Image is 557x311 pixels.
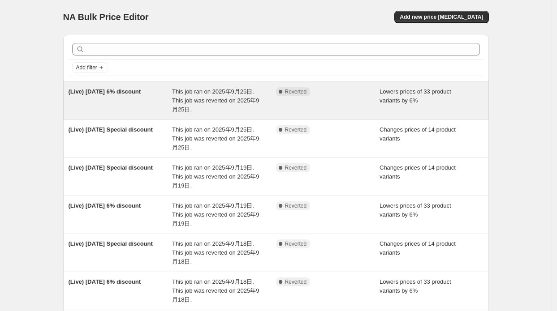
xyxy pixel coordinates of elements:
[172,88,259,113] span: This job ran on 2025年9月25日. This job was reverted on 2025年9月25日.
[172,126,259,151] span: This job ran on 2025年9月25日. This job was reverted on 2025年9月25日.
[69,126,153,133] span: (Live) [DATE] Special discount
[380,88,451,104] span: Lowers prices of 33 product variants by 6%
[172,278,259,303] span: This job ran on 2025年9月18日. This job was reverted on 2025年9月18日.
[285,126,307,133] span: Reverted
[69,278,141,285] span: (Live) [DATE] 6% discount
[63,12,149,22] span: NA Bulk Price Editor
[285,240,307,247] span: Reverted
[285,202,307,209] span: Reverted
[76,64,97,71] span: Add filter
[380,278,451,294] span: Lowers prices of 33 product variants by 6%
[380,164,456,180] span: Changes prices of 14 product variants
[69,164,153,171] span: (Live) [DATE] Special discount
[172,202,259,227] span: This job ran on 2025年9月19日. This job was reverted on 2025年9月19日.
[172,240,259,265] span: This job ran on 2025年9月18日. This job was reverted on 2025年9月18日.
[380,240,456,256] span: Changes prices of 14 product variants
[69,202,141,209] span: (Live) [DATE] 6% discount
[72,62,108,73] button: Add filter
[285,164,307,171] span: Reverted
[394,11,488,23] button: Add new price [MEDICAL_DATA]
[400,13,483,21] span: Add new price [MEDICAL_DATA]
[69,240,153,247] span: (Live) [DATE] Special discount
[380,126,456,142] span: Changes prices of 14 product variants
[172,164,259,189] span: This job ran on 2025年9月19日. This job was reverted on 2025年9月19日.
[380,202,451,218] span: Lowers prices of 33 product variants by 6%
[69,88,141,95] span: (Live) [DATE] 6% discount
[285,88,307,95] span: Reverted
[285,278,307,285] span: Reverted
